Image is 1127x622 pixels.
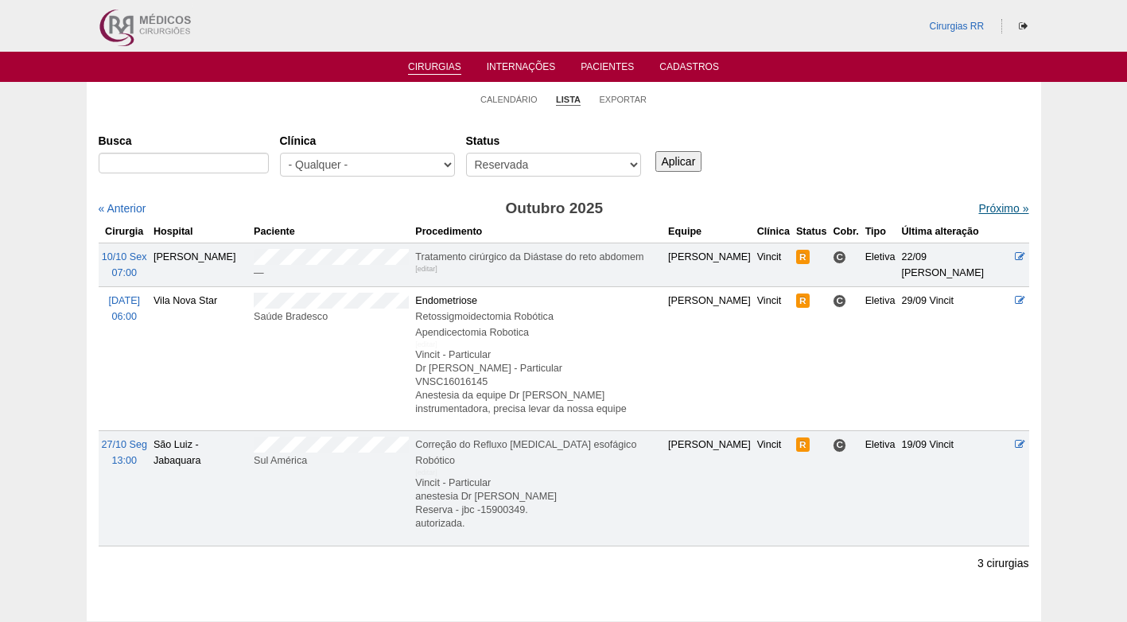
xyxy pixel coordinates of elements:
div: Sul América [254,453,409,468]
div: Saúde Bradesco [254,309,409,325]
a: Cirurgias [408,61,461,75]
span: Reservada [796,437,810,452]
div: Apendicectomia Robotica [415,325,662,340]
a: Editar [1015,439,1025,450]
th: Equipe [665,220,754,243]
td: Vincit [754,286,793,430]
a: Editar [1015,295,1025,306]
th: Cobr. [830,220,861,243]
span: 06:00 [111,311,137,322]
span: Consultório [833,294,846,308]
a: Exportar [599,94,647,105]
td: Vincit [754,243,793,286]
span: Consultório [833,438,846,452]
span: 07:00 [111,267,137,278]
a: 27/10 Seg 13:00 [102,439,147,466]
a: Cirurgias RR [929,21,984,32]
td: [PERSON_NAME] [665,286,754,430]
label: Busca [99,133,269,149]
a: « Anterior [99,202,146,215]
td: Endometriose [412,286,665,430]
div: [editar] [415,261,437,277]
th: Status [793,220,830,243]
span: Consultório [833,251,846,264]
div: [editar] [415,465,437,480]
div: Correção do Refluxo [MEDICAL_DATA] esofágico Robótico [415,437,662,468]
div: Retossigmoidectomia Robótica [415,309,662,325]
i: Sair [1019,21,1028,31]
span: 10/10 Sex [102,251,147,262]
td: Vila Nova Star [150,286,251,430]
span: Reservada [796,294,810,308]
a: Cadastros [659,61,719,77]
div: Tratamento cirúrgico da Diástase do reto abdomem [415,249,662,265]
td: São Luiz - Jabaquara [150,431,251,546]
div: — [254,265,409,281]
div: [editar] [415,336,437,352]
a: 10/10 Sex 07:00 [102,251,147,278]
th: Hospital [150,220,251,243]
td: [PERSON_NAME] [665,431,754,546]
th: Cirurgia [99,220,150,243]
th: Última alteração [898,220,1012,243]
input: Aplicar [655,151,702,172]
a: Editar [1015,251,1025,262]
th: Clínica [754,220,793,243]
td: 22/09 [PERSON_NAME] [898,243,1012,286]
span: [DATE] [108,295,140,306]
p: Vincit - Particular Dr [PERSON_NAME] - Particular VNSC16016145 Anestesia da equipe Dr [PERSON_NAM... [415,348,662,416]
a: Internações [487,61,556,77]
td: Eletiva [862,286,899,430]
td: 29/09 Vincit [898,286,1012,430]
th: Tipo [862,220,899,243]
td: [PERSON_NAME] [150,243,251,286]
a: Pacientes [581,61,634,77]
label: Clínica [280,133,455,149]
h3: Outubro 2025 [321,197,787,220]
a: [DATE] 06:00 [108,295,140,322]
span: Reservada [796,250,810,264]
td: [PERSON_NAME] [665,243,754,286]
td: Eletiva [862,243,899,286]
a: Próximo » [978,202,1028,215]
th: Procedimento [412,220,665,243]
span: 13:00 [111,455,137,466]
th: Paciente [251,220,412,243]
td: 19/09 Vincit [898,431,1012,546]
td: Eletiva [862,431,899,546]
p: Vincit - Particular anestesia Dr [PERSON_NAME] Reserva - jbc -15900349. autorizada. [415,476,662,531]
p: 3 cirurgias [977,556,1029,571]
label: Status [466,133,641,149]
td: Vincit [754,431,793,546]
a: Calendário [480,94,538,105]
input: Digite os termos que você deseja procurar. [99,153,269,173]
span: 27/10 Seg [102,439,147,450]
a: Lista [556,94,581,106]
